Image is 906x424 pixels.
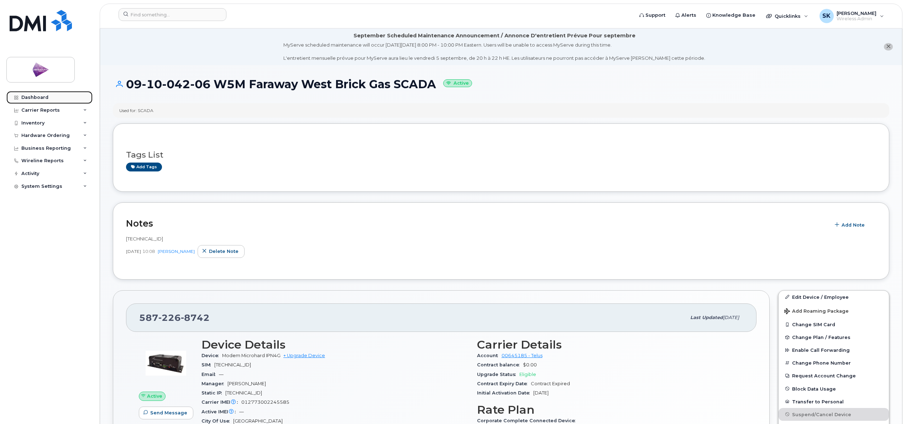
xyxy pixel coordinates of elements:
span: Manager [201,381,227,386]
span: Initial Activation Date [477,390,533,396]
small: Active [443,79,472,88]
span: [TECHNICAL_ID] [225,390,262,396]
span: Modem Microhard IPN4G [222,353,281,358]
span: Enable Call Forwarding [792,348,850,353]
h3: Carrier Details [477,338,744,351]
span: [GEOGRAPHIC_DATA] [233,418,283,424]
span: Suspend/Cancel Device [792,412,851,417]
button: Transfer to Personal [779,395,889,408]
span: Device [201,353,222,358]
span: Change Plan / Features [792,335,850,340]
span: 8742 [181,312,210,323]
span: [TECHNICAL_ID] [126,236,163,242]
span: Active IMEI [201,409,239,414]
span: SIM [201,362,214,367]
span: Email [201,372,219,377]
span: Contract Expired [531,381,570,386]
span: 012773002245585 [241,399,289,405]
a: 00645185 - Telus [502,353,543,358]
span: — [219,372,224,377]
span: Eligible [519,372,536,377]
span: Contract Expiry Date [477,381,531,386]
span: Account [477,353,502,358]
span: Send Message [150,409,187,416]
span: Carrier IMEI [201,399,241,405]
button: close notification [884,43,893,51]
h3: Rate Plan [477,403,744,416]
button: Add Roaming Package [779,303,889,318]
a: Add tags [126,163,162,171]
h1: 09-10-042-06 W5M Faraway West Brick Gas SCADA [113,78,889,90]
a: [PERSON_NAME] [158,249,195,254]
span: Active [147,393,162,399]
span: 587 [139,312,210,323]
span: — [239,409,244,414]
span: Corporate Complete Connected Device [477,418,579,423]
span: City Of Use [201,418,233,424]
button: Change SIM Card [779,318,889,331]
button: Change Phone Number [779,356,889,369]
span: Add Roaming Package [784,308,849,315]
a: + Upgrade Device [283,353,325,358]
div: Used for: SCADA [119,107,153,113]
button: Delete note [198,245,245,258]
span: [DATE] [723,315,739,320]
button: Change Plan / Features [779,331,889,344]
span: $0.00 [523,362,537,367]
span: Upgrade Status [477,372,519,377]
span: 10:08 [142,248,155,254]
button: Block Data Usage [779,382,889,395]
a: Edit Device / Employee [779,291,889,303]
span: [DATE] [533,390,549,396]
button: Add Note [830,218,871,231]
button: Suspend/Cancel Device [779,408,889,421]
span: Contract balance [477,362,523,367]
h3: Tags List [126,150,876,159]
span: Last updated [690,315,723,320]
span: [DATE] [126,248,141,254]
button: Request Account Change [779,369,889,382]
span: 226 [158,312,181,323]
span: [TECHNICAL_ID] [214,362,251,367]
div: September Scheduled Maintenance Announcement / Annonce D'entretient Prévue Pour septembre [354,32,635,39]
div: MyServe scheduled maintenance will occur [DATE][DATE] 8:00 PM - 10:00 PM Eastern. Users will be u... [283,42,705,62]
button: Enable Call Forwarding [779,344,889,356]
h3: Device Details [201,338,468,351]
span: Static IP [201,390,225,396]
span: Delete note [209,248,239,255]
h2: Notes [126,218,827,229]
span: Add Note [842,222,865,228]
img: image20231002-4137094-1lb3fl4.jpeg [145,342,187,385]
button: Send Message [139,407,193,419]
span: [PERSON_NAME] [227,381,266,386]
